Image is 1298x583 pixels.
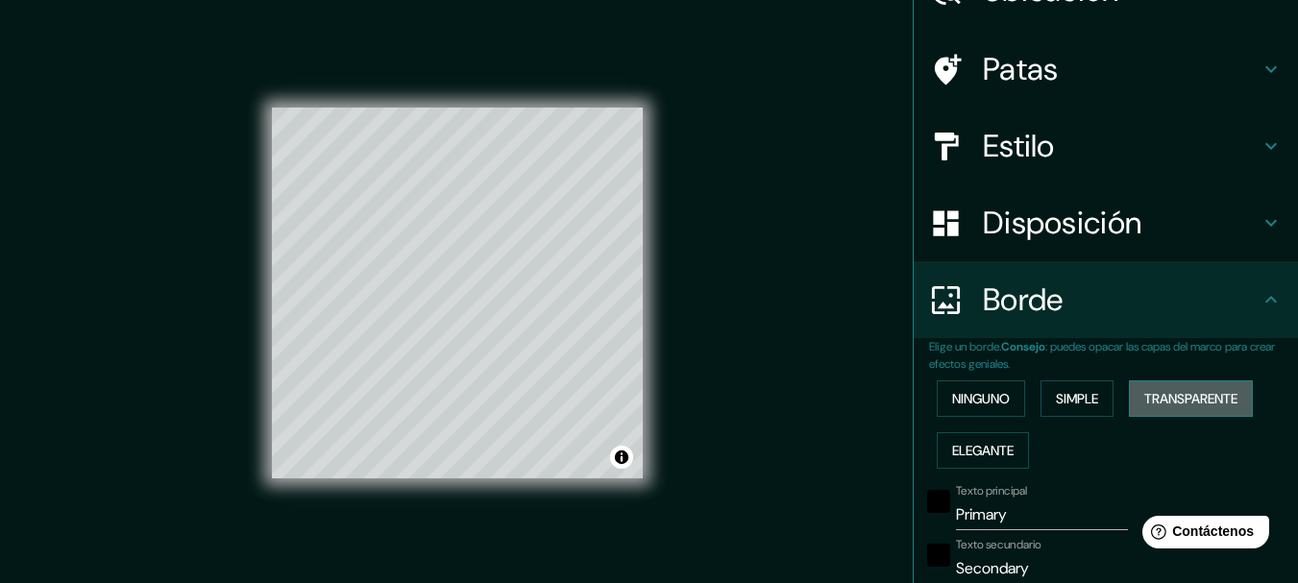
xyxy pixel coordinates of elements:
div: Patas [914,31,1298,108]
font: Elegante [952,442,1014,459]
font: Consejo [1001,339,1045,354]
button: Simple [1041,380,1114,417]
button: Activar o desactivar atribución [610,446,633,469]
font: Borde [983,279,1064,320]
div: Borde [914,261,1298,338]
div: Estilo [914,108,1298,184]
button: Ninguno [937,380,1025,417]
font: Texto secundario [956,537,1041,552]
font: Simple [1056,390,1098,407]
font: Ninguno [952,390,1010,407]
font: : puedes opacar las capas del marco para crear efectos geniales. [929,339,1275,372]
font: Patas [983,49,1059,89]
button: Transparente [1129,380,1253,417]
font: Texto principal [956,483,1027,498]
font: Disposición [983,203,1141,243]
button: negro [927,544,950,567]
div: Disposición [914,184,1298,261]
font: Elige un borde. [929,339,1001,354]
button: Elegante [937,432,1029,469]
font: Estilo [983,126,1055,166]
font: Transparente [1144,390,1237,407]
button: negro [927,490,950,513]
iframe: Lanzador de widgets de ayuda [1127,508,1277,562]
